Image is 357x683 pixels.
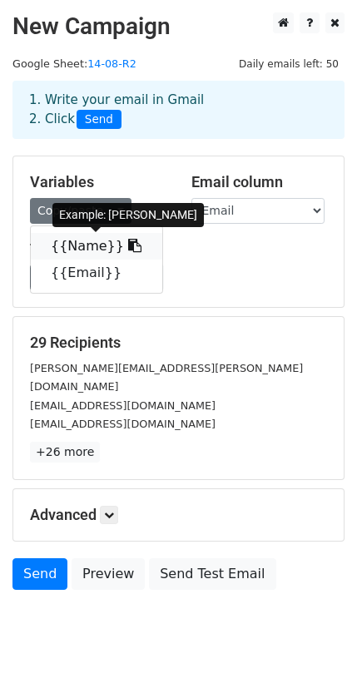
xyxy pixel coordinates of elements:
h5: Advanced [30,506,327,524]
small: [PERSON_NAME][EMAIL_ADDRESS][PERSON_NAME][DOMAIN_NAME] [30,362,303,393]
h5: 29 Recipients [30,334,327,352]
h5: Variables [30,173,166,191]
span: Send [77,110,121,130]
iframe: Chat Widget [274,603,357,683]
a: Daily emails left: 50 [233,57,345,70]
small: [EMAIL_ADDRESS][DOMAIN_NAME] [30,418,216,430]
h2: New Campaign [12,12,345,41]
a: +26 more [30,442,100,463]
a: {{Email}} [31,260,162,286]
a: Send [12,558,67,590]
small: Google Sheet: [12,57,136,70]
div: 1. Write your email in Gmail 2. Click [17,91,340,129]
h5: Email column [191,173,328,191]
a: 14-08-R2 [87,57,136,70]
div: Example: [PERSON_NAME] [52,203,204,227]
span: Daily emails left: 50 [233,55,345,73]
small: [EMAIL_ADDRESS][DOMAIN_NAME] [30,399,216,412]
a: Preview [72,558,145,590]
a: Send Test Email [149,558,275,590]
a: Copy/paste... [30,198,131,224]
a: {{Name}} [31,233,162,260]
